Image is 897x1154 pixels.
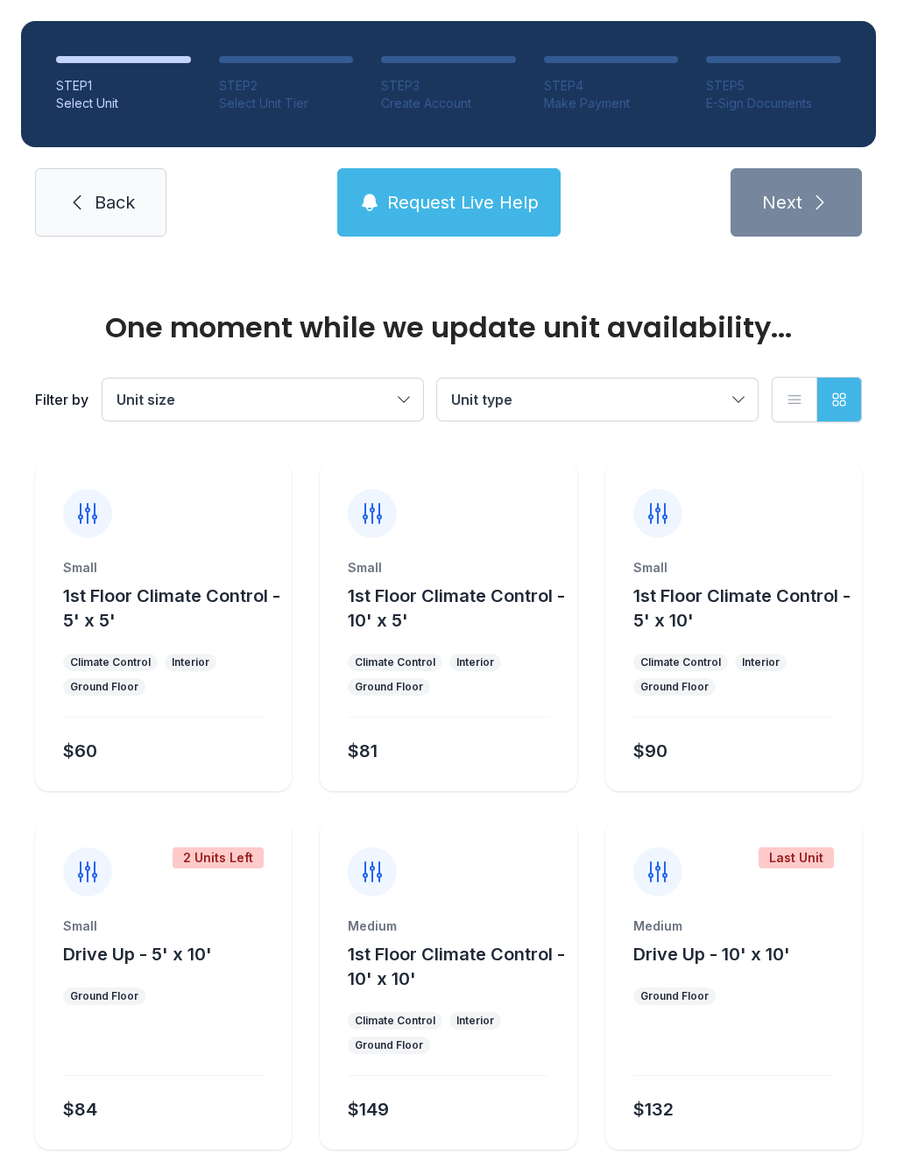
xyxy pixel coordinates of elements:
[456,655,494,669] div: Interior
[70,989,138,1003] div: Ground Floor
[219,95,354,112] div: Select Unit Tier
[219,77,354,95] div: STEP 2
[381,95,516,112] div: Create Account
[706,77,841,95] div: STEP 5
[640,989,709,1003] div: Ground Floor
[544,95,679,112] div: Make Payment
[355,680,423,694] div: Ground Floor
[70,655,151,669] div: Climate Control
[742,655,780,669] div: Interior
[640,680,709,694] div: Ground Floor
[63,1097,97,1122] div: $84
[56,77,191,95] div: STEP 1
[348,1097,389,1122] div: $149
[348,559,548,577] div: Small
[63,584,285,633] button: 1st Floor Climate Control - 5' x 5'
[35,314,862,342] div: One moment while we update unit availability...
[348,585,565,631] span: 1st Floor Climate Control - 10' x 5'
[355,655,435,669] div: Climate Control
[173,847,264,868] div: 2 Units Left
[63,944,212,965] span: Drive Up - 5' x 10'
[63,942,212,966] button: Drive Up - 5' x 10'
[633,942,790,966] button: Drive Up - 10' x 10'
[102,379,423,421] button: Unit size
[759,847,834,868] div: Last Unit
[348,584,569,633] button: 1st Floor Climate Control - 10' x 5'
[640,655,721,669] div: Climate Control
[387,190,539,215] span: Request Live Help
[63,739,97,763] div: $60
[348,942,569,991] button: 1st Floor Climate Control - 10' x 10'
[381,77,516,95] div: STEP 3
[63,559,264,577] div: Small
[451,391,512,408] span: Unit type
[95,190,135,215] span: Back
[706,95,841,112] div: E-Sign Documents
[63,917,264,935] div: Small
[355,1014,435,1028] div: Climate Control
[633,559,834,577] div: Small
[172,655,209,669] div: Interior
[348,739,378,763] div: $81
[762,190,802,215] span: Next
[437,379,758,421] button: Unit type
[633,585,851,631] span: 1st Floor Climate Control - 5' x 10'
[633,1097,674,1122] div: $132
[117,391,175,408] span: Unit size
[63,585,280,631] span: 1st Floor Climate Control - 5' x 5'
[348,917,548,935] div: Medium
[544,77,679,95] div: STEP 4
[456,1014,494,1028] div: Interior
[633,944,790,965] span: Drive Up - 10' x 10'
[348,944,565,989] span: 1st Floor Climate Control - 10' x 10'
[70,680,138,694] div: Ground Floor
[35,389,88,410] div: Filter by
[355,1038,423,1052] div: Ground Floor
[56,95,191,112] div: Select Unit
[633,584,855,633] button: 1st Floor Climate Control - 5' x 10'
[633,739,667,763] div: $90
[633,917,834,935] div: Medium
